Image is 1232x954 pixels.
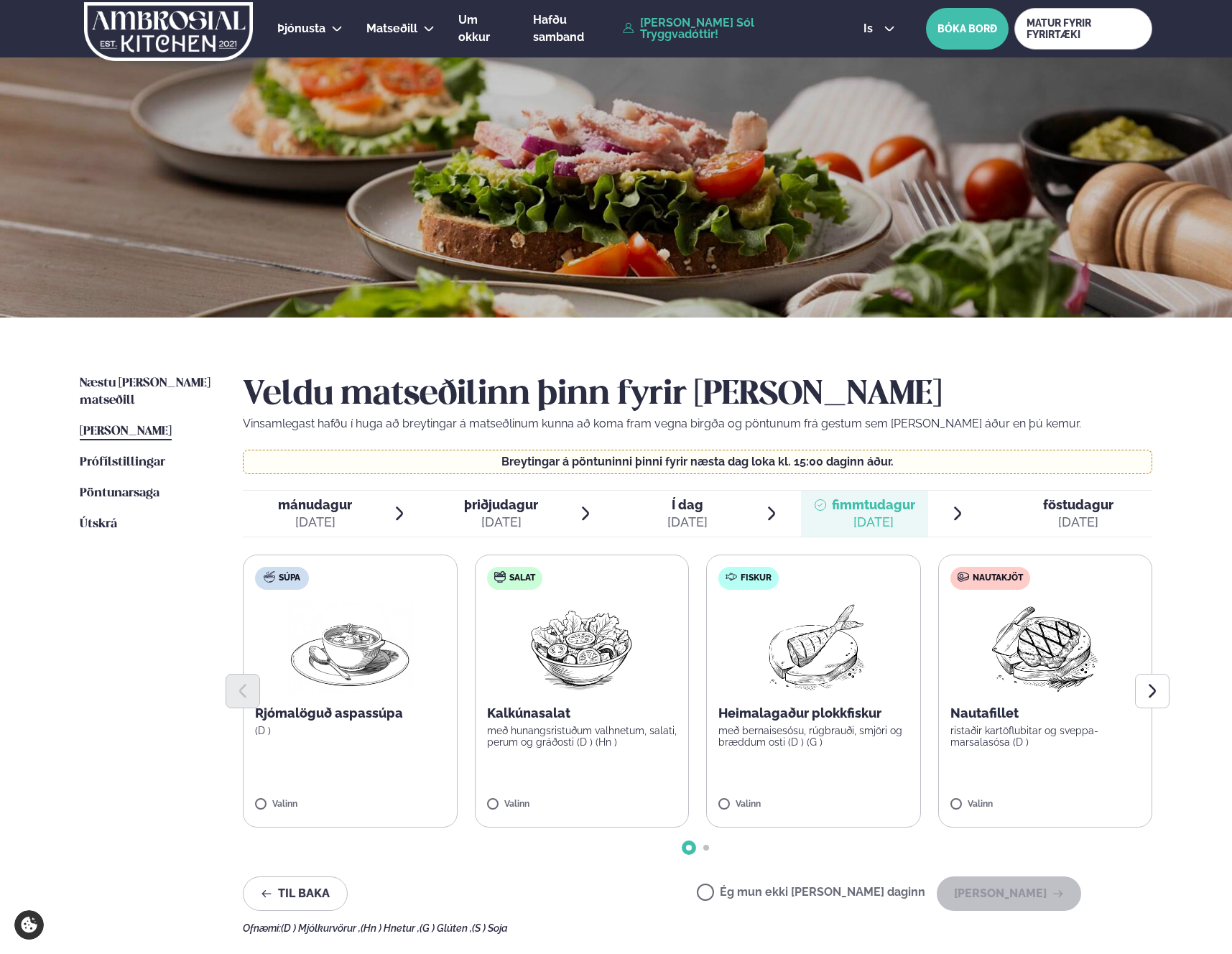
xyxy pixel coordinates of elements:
a: Þjónusta [277,20,325,37]
span: Næstu [PERSON_NAME] matseðill [80,377,210,407]
a: Um okkur [458,11,509,46]
a: Pöntunarsaga [80,485,159,502]
div: [DATE] [1043,514,1113,531]
p: Heimalagaður plokkfiskur [718,705,909,722]
a: [PERSON_NAME] [80,423,172,440]
span: (Hn ) Hnetur , [361,922,420,934]
span: Hafðu samband [533,13,584,44]
img: logo [83,2,254,61]
p: Vinsamlegast hafðu í huga að breytingar á matseðlinum kunna að koma fram vegna birgða og pöntunum... [243,415,1152,432]
span: þriðjudagur [464,497,538,512]
span: Þjónusta [277,22,325,35]
img: soup.svg [264,571,275,583]
button: [PERSON_NAME] [937,876,1081,911]
a: [PERSON_NAME] Sól Tryggvadóttir! [623,17,830,40]
span: Í dag [667,496,708,514]
img: fish.svg [726,571,737,583]
p: ristaðir kartöflubitar og sveppa- marsalasósa (D ) [950,725,1141,748]
span: mánudagur [278,497,352,512]
button: Previous slide [226,674,260,708]
p: (D ) [255,725,445,736]
img: Soup.png [287,601,413,693]
a: Hafðu samband [533,11,616,46]
img: salad.svg [494,571,506,583]
img: Salad.png [518,601,645,693]
a: Matseðill [366,20,417,37]
div: Ofnæmi: [243,922,1152,934]
button: Next slide [1135,674,1170,708]
span: Matseðill [366,22,417,35]
div: [DATE] [464,514,538,531]
p: Nautafillet [950,705,1141,722]
a: Prófílstillingar [80,454,165,471]
span: Go to slide 2 [703,845,709,851]
div: [DATE] [278,514,352,531]
span: föstudagur [1043,497,1113,512]
button: is [852,23,906,34]
a: MATUR FYRIR FYRIRTÆKI [1014,8,1152,50]
span: (S ) Soja [472,922,508,934]
p: með hunangsristuðum valhnetum, salati, perum og gráðosti (D ) (Hn ) [487,725,677,748]
div: [DATE] [667,514,708,531]
a: Útskrá [80,516,117,533]
h2: Veldu matseðilinn þinn fyrir [PERSON_NAME] [243,375,1152,415]
p: Rjómalöguð aspassúpa [255,705,445,722]
span: fimmtudagur [832,497,915,512]
p: Kalkúnasalat [487,705,677,722]
button: BÓKA BORÐ [926,8,1009,50]
img: Beef-Meat.png [981,601,1108,693]
span: Útskrá [80,518,117,530]
a: Cookie settings [14,910,44,940]
span: Fiskur [741,573,772,584]
span: Um okkur [458,13,490,44]
button: Til baka [243,876,348,911]
span: is [863,23,877,34]
img: beef.svg [958,571,969,583]
a: Næstu [PERSON_NAME] matseðill [80,375,214,409]
span: Pöntunarsaga [80,487,159,499]
span: [PERSON_NAME] [80,425,172,437]
span: Súpa [279,573,300,584]
span: (G ) Glúten , [420,922,472,934]
img: Fish.png [750,601,877,693]
div: [DATE] [832,514,915,531]
p: með bernaisesósu, rúgbrauði, smjöri og bræddum osti (D ) (G ) [718,725,909,748]
span: Salat [509,573,535,584]
span: Nautakjöt [973,573,1023,584]
span: Prófílstillingar [80,456,165,468]
span: (D ) Mjólkurvörur , [281,922,361,934]
span: Go to slide 1 [686,845,692,851]
p: Breytingar á pöntuninni þinni fyrir næsta dag loka kl. 15:00 daginn áður. [258,456,1138,468]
